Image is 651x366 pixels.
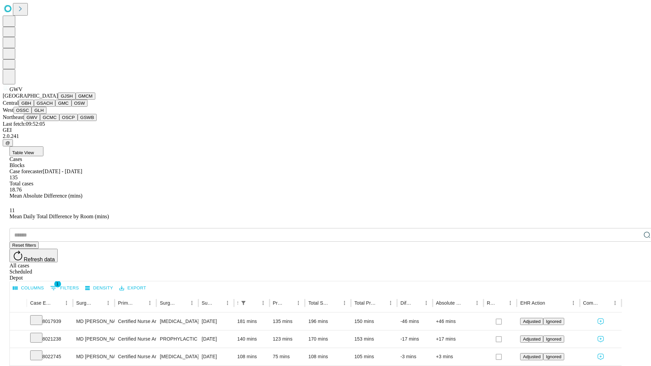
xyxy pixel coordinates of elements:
[308,348,348,365] div: 108 mins
[237,330,266,348] div: 140 mins
[520,318,543,325] button: Adjusted
[412,298,421,308] button: Sort
[569,298,578,308] button: Menu
[76,300,93,306] div: Surgeon Name
[284,298,294,308] button: Sort
[160,348,195,365] div: [MEDICAL_DATA] LEG,KNEE, ANKLE DEEP
[340,298,349,308] button: Menu
[239,298,248,308] div: 1 active filter
[24,114,40,121] button: GWV
[30,300,52,306] div: Case Epic Id
[546,298,555,308] button: Sort
[32,107,46,114] button: GLH
[3,114,24,120] span: Northeast
[400,330,429,348] div: -17 mins
[30,330,70,348] div: 8021238
[3,133,648,139] div: 2.0.241
[13,333,23,345] button: Expand
[273,330,302,348] div: 123 mins
[76,348,111,365] div: MD [PERSON_NAME] [PERSON_NAME] Md
[520,335,543,343] button: Adjusted
[9,242,39,249] button: Reset filters
[400,348,429,365] div: -3 mins
[9,249,58,262] button: Refresh data
[546,354,561,359] span: Ignored
[9,187,22,192] span: 18.76
[76,330,111,348] div: MD [PERSON_NAME] [PERSON_NAME] Md
[237,313,266,330] div: 181 mins
[59,114,78,121] button: OSCP
[496,298,506,308] button: Sort
[9,207,15,213] span: 11
[543,353,564,360] button: Ignored
[160,330,195,348] div: PROPHYLACTIC TREATMENT PROXIMAL [MEDICAL_DATA]
[223,298,232,308] button: Menu
[9,181,33,186] span: Total cases
[294,298,303,308] button: Menu
[213,298,223,308] button: Sort
[376,298,386,308] button: Sort
[13,351,23,363] button: Expand
[506,298,515,308] button: Menu
[237,300,238,306] div: Scheduled In Room Duration
[543,318,564,325] button: Ignored
[30,313,70,330] div: 8017939
[436,330,480,348] div: +17 mins
[202,313,231,330] div: [DATE]
[354,313,394,330] div: 150 mins
[273,313,302,330] div: 135 mins
[400,300,411,306] div: Difference
[354,300,376,306] div: Total Predicted Duration
[239,298,248,308] button: Show filters
[5,140,10,145] span: @
[118,283,148,293] button: Export
[12,150,34,155] span: Table View
[523,337,540,342] span: Adjusted
[14,107,32,114] button: OSSC
[24,257,55,262] span: Refresh data
[610,298,620,308] button: Menu
[202,348,231,365] div: [DATE]
[543,335,564,343] button: Ignored
[118,348,153,365] div: Certified Nurse Anesthetist
[54,281,61,287] span: 1
[187,298,197,308] button: Menu
[520,353,543,360] button: Adjusted
[3,107,14,113] span: West
[273,348,302,365] div: 75 mins
[472,298,482,308] button: Menu
[9,213,109,219] span: Mean Daily Total Difference by Room (mins)
[386,298,395,308] button: Menu
[601,298,610,308] button: Sort
[9,86,22,92] span: GWV
[118,300,135,306] div: Primary Service
[103,298,113,308] button: Menu
[436,348,480,365] div: +3 mins
[258,298,268,308] button: Menu
[3,100,19,106] span: Central
[62,298,71,308] button: Menu
[523,354,540,359] span: Adjusted
[55,100,71,107] button: GMC
[13,316,23,328] button: Expand
[583,300,600,306] div: Comments
[9,175,18,180] span: 135
[436,300,462,306] div: Absolute Difference
[19,100,34,107] button: GBH
[9,146,43,156] button: Table View
[237,348,266,365] div: 108 mins
[436,313,480,330] div: +46 mins
[546,337,561,342] span: Ignored
[400,313,429,330] div: -46 mins
[78,114,97,121] button: GSWB
[354,348,394,365] div: 105 mins
[48,283,81,293] button: Show filters
[136,298,145,308] button: Sort
[330,298,340,308] button: Sort
[9,193,82,199] span: Mean Absolute Difference (mins)
[145,298,155,308] button: Menu
[160,300,177,306] div: Surgery Name
[76,93,95,100] button: GMCM
[249,298,258,308] button: Sort
[52,298,62,308] button: Sort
